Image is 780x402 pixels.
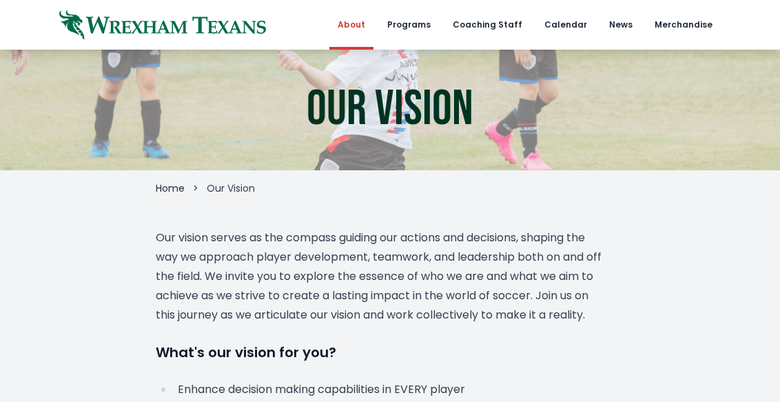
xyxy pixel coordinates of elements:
[156,181,185,195] a: Home
[307,85,473,134] h1: Our Vision
[193,181,198,195] li: >
[156,341,604,363] h3: What's our vision for you?
[178,380,604,399] p: Enhance decision making capabilities in EVERY player
[156,228,604,325] p: Our vision serves as the compass guiding our actions and decisions, shaping the way we approach p...
[207,181,255,195] span: Our Vision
